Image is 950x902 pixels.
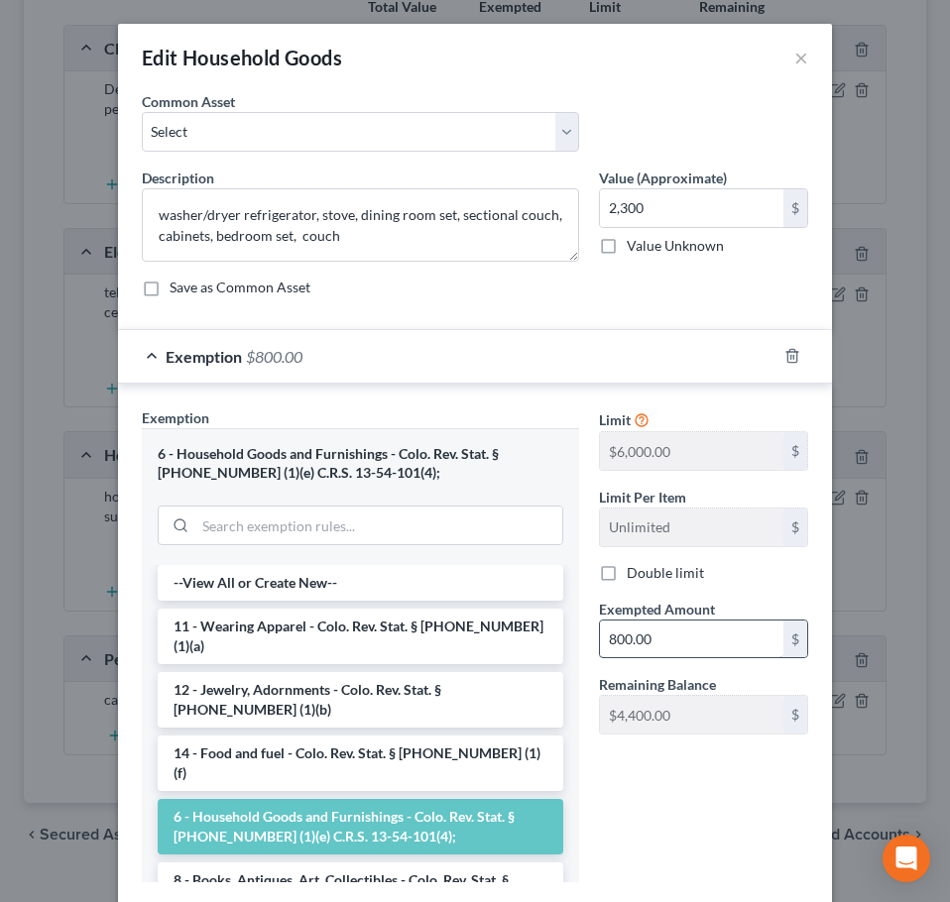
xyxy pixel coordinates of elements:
input: -- [600,696,783,733]
input: 0.00 [600,620,783,658]
label: Value (Approximate) [599,168,727,188]
label: Limit Per Item [599,487,686,507]
li: --View All or Create New-- [158,565,563,601]
input: -- [600,432,783,470]
label: Save as Common Asset [170,278,310,297]
input: -- [600,508,783,546]
div: Open Intercom Messenger [883,835,930,882]
input: 0.00 [600,189,783,227]
span: Exemption [166,347,242,366]
label: Value Unknown [627,236,724,256]
div: 6 - Household Goods and Furnishings - Colo. Rev. Stat. § [PHONE_NUMBER] (1)(e) C.R.S. 13-54-101(4); [158,445,563,482]
label: Remaining Balance [599,674,716,695]
li: 11 - Wearing Apparel - Colo. Rev. Stat. § [PHONE_NUMBER] (1)(a) [158,609,563,664]
label: Common Asset [142,91,235,112]
span: Description [142,169,214,186]
span: Exemption [142,409,209,426]
li: 6 - Household Goods and Furnishings - Colo. Rev. Stat. § [PHONE_NUMBER] (1)(e) C.R.S. 13-54-101(4); [158,799,563,854]
div: Edit Household Goods [142,44,342,71]
div: $ [783,189,807,227]
div: $ [783,508,807,546]
div: $ [783,696,807,733]
span: $800.00 [246,347,302,366]
div: $ [783,432,807,470]
span: Limit [599,411,631,428]
li: 12 - Jewelry, Adornments - Colo. Rev. Stat. § [PHONE_NUMBER] (1)(b) [158,672,563,728]
button: × [794,46,808,69]
li: 14 - Food and fuel - Colo. Rev. Stat. § [PHONE_NUMBER] (1)(f) [158,735,563,791]
input: Search exemption rules... [195,507,562,544]
span: Exempted Amount [599,601,715,618]
label: Double limit [627,563,704,583]
div: $ [783,620,807,658]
